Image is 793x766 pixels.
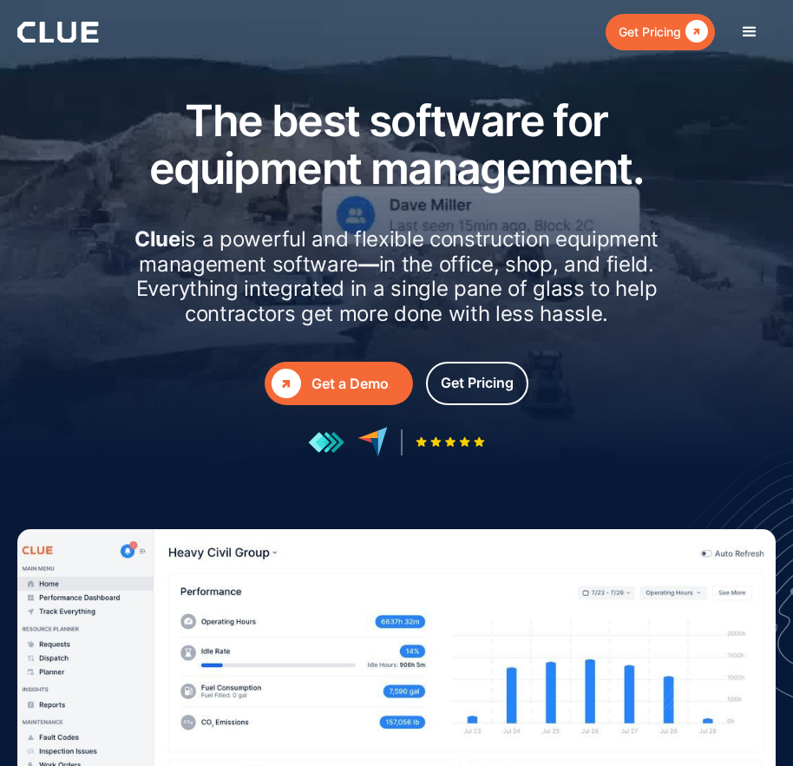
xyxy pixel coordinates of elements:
[80,97,713,193] h1: The best software for equipment management.
[265,362,413,405] a: Get a Demo
[308,431,344,454] img: reviews at getapp
[606,14,715,49] a: Get Pricing
[134,226,180,252] strong: Clue
[681,21,708,43] div: 
[358,252,379,277] strong: —
[441,372,514,394] div: Get Pricing
[80,227,713,327] h2: is a powerful and flexible construction equipment management software in the office, shop, and fi...
[426,362,528,405] a: Get Pricing
[596,446,793,710] img: Design for fleet management software
[311,373,406,395] div: Get a Demo
[357,427,388,457] img: reviews at capterra
[272,369,301,398] div: 
[619,21,681,43] div: Get Pricing
[724,6,776,58] div: menu
[416,436,485,448] img: Five-star rating icon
